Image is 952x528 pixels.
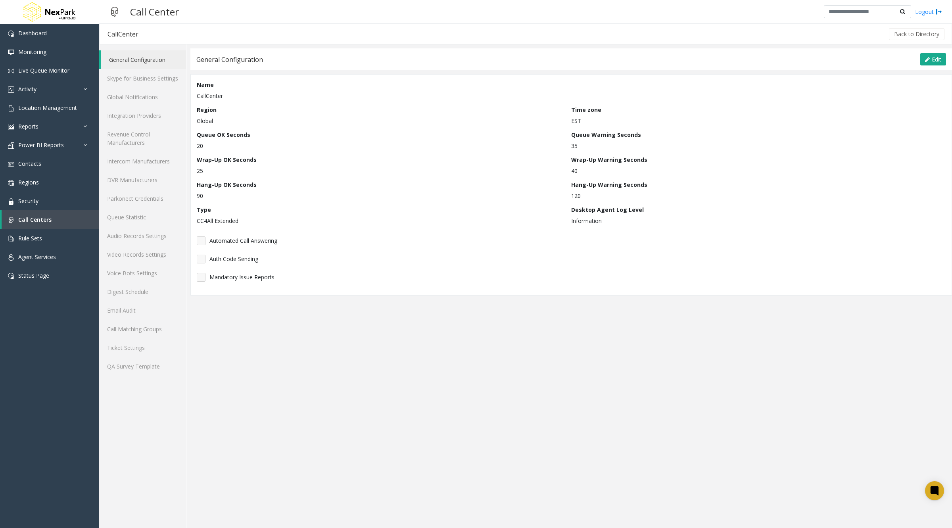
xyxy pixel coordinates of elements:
[8,142,14,149] img: 'icon'
[99,320,186,338] a: Call Matching Groups
[99,338,186,357] a: Ticket Settings
[209,273,274,281] span: Mandatory Issue Reports
[99,152,186,171] a: Intercom Manufacturers
[18,160,41,167] span: Contacts
[571,106,601,114] label: Time zone
[8,86,14,93] img: 'icon'
[18,67,69,74] span: Live Queue Monitor
[18,48,46,56] span: Monitoring
[99,208,186,227] a: Queue Statistic
[196,54,263,65] div: General Configuration
[197,142,567,150] p: 20
[18,197,38,205] span: Security
[18,179,39,186] span: Regions
[99,125,186,152] a: Revenue Control Manufacturers
[936,8,942,16] img: logout
[197,192,567,200] p: 90
[126,2,183,21] h3: Call Center
[571,217,942,225] p: Information
[18,234,42,242] span: Rule Sets
[99,69,186,88] a: Skype for Business Settings
[99,357,186,376] a: QA Survey Template
[8,68,14,74] img: 'icon'
[209,236,277,245] span: Automated Call Answering
[571,205,644,214] label: Desktop Agent Log Level
[571,156,647,164] label: Wrap-Up Warning Seconds
[18,85,36,93] span: Activity
[8,49,14,56] img: 'icon'
[571,167,942,175] p: 40
[197,117,567,125] p: Global
[8,236,14,242] img: 'icon'
[197,217,567,225] p: CC4All Extended
[99,245,186,264] a: Video Records Settings
[920,53,946,66] button: Edit
[99,264,186,282] a: Voice Bots Settings
[915,8,942,16] a: Logout
[571,117,942,125] p: EST
[8,31,14,37] img: 'icon'
[18,29,47,37] span: Dashboard
[107,2,122,21] img: pageIcon
[197,92,942,100] p: CallCenter
[209,255,258,263] span: Auth Code Sending
[571,131,641,139] label: Queue Warning Seconds
[197,131,250,139] label: Queue OK Seconds
[18,272,49,279] span: Status Page
[8,161,14,167] img: 'icon'
[8,254,14,261] img: 'icon'
[99,282,186,301] a: Digest Schedule
[99,227,186,245] a: Audio Records Settings
[18,123,38,130] span: Reports
[8,105,14,111] img: 'icon'
[99,88,186,106] a: Global Notifications
[18,253,56,261] span: Agent Services
[18,216,52,223] span: Call Centers
[99,106,186,125] a: Integration Providers
[197,156,257,164] label: Wrap-Up OK Seconds
[18,104,77,111] span: Location Management
[932,56,941,63] span: Edit
[18,141,64,149] span: Power BI Reports
[197,81,214,89] label: Name
[99,301,186,320] a: Email Audit
[571,180,647,189] label: Hang-Up Warning Seconds
[8,273,14,279] img: 'icon'
[99,171,186,189] a: DVR Manufacturers
[8,180,14,186] img: 'icon'
[99,189,186,208] a: Parkonect Credentials
[101,50,186,69] a: General Configuration
[197,205,211,214] label: Type
[571,142,942,150] p: 35
[197,167,567,175] p: 25
[8,198,14,205] img: 'icon'
[197,106,217,114] label: Region
[8,217,14,223] img: 'icon'
[8,124,14,130] img: 'icon'
[889,28,944,40] button: Back to Directory
[571,192,942,200] p: 120
[2,210,99,229] a: Call Centers
[107,29,138,39] div: CallCenter
[197,180,257,189] label: Hang-Up OK Seconds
